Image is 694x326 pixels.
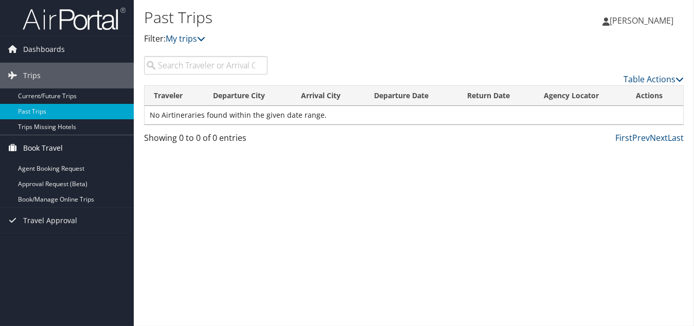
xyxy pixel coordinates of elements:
[650,132,668,143] a: Next
[602,5,684,36] a: [PERSON_NAME]
[615,132,632,143] a: First
[632,132,650,143] a: Prev
[23,7,126,31] img: airportal-logo.png
[292,86,364,106] th: Arrival City: activate to sort column ascending
[145,106,683,124] td: No Airtineraries found within the given date range.
[624,74,684,85] a: Table Actions
[23,37,65,62] span: Dashboards
[365,86,458,106] th: Departure Date: activate to sort column ascending
[627,86,683,106] th: Actions
[145,86,204,106] th: Traveler: activate to sort column ascending
[668,132,684,143] a: Last
[535,86,627,106] th: Agency Locator: activate to sort column ascending
[144,32,504,46] p: Filter:
[144,132,268,149] div: Showing 0 to 0 of 0 entries
[23,63,41,88] span: Trips
[166,33,205,44] a: My trips
[204,86,292,106] th: Departure City: activate to sort column ascending
[23,135,63,161] span: Book Travel
[458,86,535,106] th: Return Date: activate to sort column ascending
[144,7,504,28] h1: Past Trips
[23,208,77,233] span: Travel Approval
[144,56,268,75] input: Search Traveler or Arrival City
[610,15,673,26] span: [PERSON_NAME]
